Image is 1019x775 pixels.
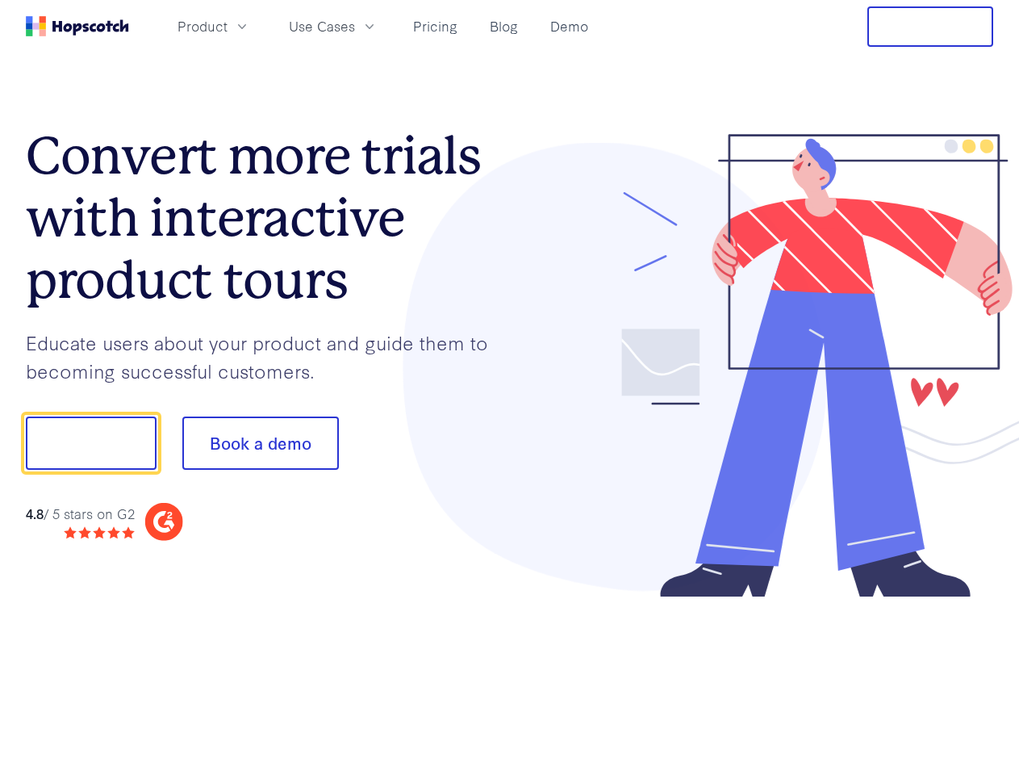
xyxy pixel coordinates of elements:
div: / 5 stars on G2 [26,504,135,524]
a: Pricing [407,13,464,40]
button: Free Trial [867,6,993,47]
a: Blog [483,13,524,40]
p: Educate users about your product and guide them to becoming successful customers. [26,329,510,384]
button: Product [168,13,260,40]
button: Book a demo [182,417,339,470]
span: Use Cases [289,16,355,36]
h1: Convert more trials with interactive product tours [26,125,510,311]
span: Product [177,16,228,36]
strong: 4.8 [26,504,44,522]
a: Home [26,16,129,36]
button: Use Cases [279,13,387,40]
button: Show me! [26,417,157,470]
a: Demo [544,13,595,40]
